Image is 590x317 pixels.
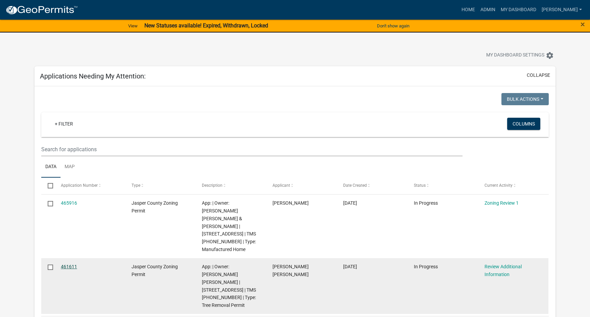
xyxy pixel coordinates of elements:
datatable-header-cell: Description [195,178,266,194]
span: Applicant [273,183,290,188]
a: Admin [478,3,498,16]
span: In Progress [414,264,438,269]
datatable-header-cell: Application Number [54,178,125,194]
datatable-header-cell: Type [125,178,195,194]
a: [PERSON_NAME] [539,3,585,16]
button: Close [581,20,585,28]
span: In Progress [414,200,438,206]
span: Date Created [343,183,367,188]
a: 461611 [61,264,77,269]
datatable-header-cell: Current Activity [478,178,548,194]
h5: Applications Needing My Attention: [40,72,146,80]
span: JUAN JOSE PENA RIVAS [273,264,309,277]
button: collapse [527,72,550,79]
span: Description [202,183,222,188]
a: + Filter [49,118,78,130]
button: Don't show again [374,20,412,31]
datatable-header-cell: Status [407,178,478,194]
span: App: | Owner: RIVAS JUAN JOSE PENA | 2105 calf pen bay rd | TMS 020-00-03-086 | Type: Tree Remova... [202,264,256,308]
datatable-header-cell: Select [41,178,54,194]
a: My Dashboard [498,3,539,16]
a: Home [459,3,478,16]
a: Map [61,156,79,178]
span: Jasper County Zoning Permit [132,200,178,213]
span: 08/19/2025 [343,200,357,206]
a: Zoning Review 1 [485,200,519,206]
input: Search for applications [41,142,462,156]
span: Current Activity [485,183,513,188]
a: Data [41,156,61,178]
span: 08/09/2025 [343,264,357,269]
button: Columns [507,118,540,130]
span: × [581,20,585,29]
span: Application Number [61,183,98,188]
span: sarahi [273,200,309,206]
button: Bulk Actions [501,93,549,105]
a: 465916 [61,200,77,206]
span: My Dashboard Settings [486,51,544,60]
span: Jasper County Zoning Permit [132,264,178,277]
span: Type [132,183,140,188]
a: View [125,20,140,31]
i: settings [546,51,554,60]
a: Review Additional Information [485,264,522,277]
strong: New Statuses available! Expired, Withdrawn, Locked [144,22,268,29]
datatable-header-cell: Date Created [337,178,407,194]
datatable-header-cell: Applicant [266,178,337,194]
span: App: | Owner: NAJERA JOEL ORTEGA & SARAHI | 721 Oak park rd | TMS 046-00-06-178 | Type: Manufactu... [202,200,256,252]
button: My Dashboard Settingssettings [481,49,559,62]
span: Status [414,183,426,188]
